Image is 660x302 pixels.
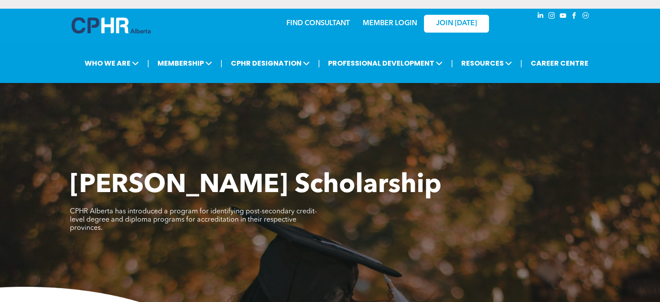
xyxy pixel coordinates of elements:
[220,54,223,72] li: |
[286,20,350,27] a: FIND CONSULTANT
[363,20,417,27] a: MEMBER LOGIN
[155,55,215,71] span: MEMBERSHIP
[547,11,557,23] a: instagram
[451,54,453,72] li: |
[325,55,445,71] span: PROFESSIONAL DEVELOPMENT
[436,20,477,28] span: JOIN [DATE]
[70,173,441,199] span: [PERSON_NAME] Scholarship
[520,54,522,72] li: |
[581,11,591,23] a: Social network
[558,11,568,23] a: youtube
[318,54,320,72] li: |
[424,15,489,33] a: JOIN [DATE]
[536,11,545,23] a: linkedin
[82,55,141,71] span: WHO WE ARE
[147,54,149,72] li: |
[228,55,312,71] span: CPHR DESIGNATION
[570,11,579,23] a: facebook
[72,17,151,33] img: A blue and white logo for cp alberta
[459,55,515,71] span: RESOURCES
[70,208,317,232] span: CPHR Alberta has introduced a program for identifying post-secondary credit-level degree and dipl...
[528,55,591,71] a: CAREER CENTRE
